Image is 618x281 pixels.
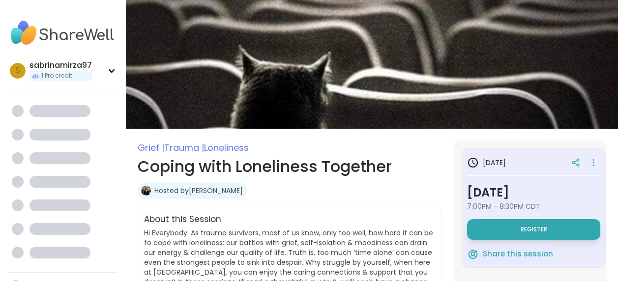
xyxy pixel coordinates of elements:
h2: About this Session [144,213,221,226]
span: Register [521,225,547,233]
span: s [15,64,20,77]
span: Loneliness [204,141,249,154]
span: Trauma | [164,141,204,154]
span: Grief | [138,141,164,154]
div: sabrinamirza97 [29,60,92,71]
span: Share this session [483,249,553,260]
span: 1 Pro credit [41,72,72,80]
button: Register [467,219,600,240]
a: Hosted by[PERSON_NAME] [154,186,243,196]
button: Share this session [467,244,553,264]
h3: [DATE] [467,184,600,201]
img: ShareWell Logomark [467,248,479,260]
img: ShareWell Nav Logo [8,16,118,50]
img: Judy [141,186,151,196]
h1: Coping with Loneliness Together [138,155,442,178]
h3: [DATE] [467,157,506,169]
span: 7:00PM - 8:30PM CDT [467,201,600,211]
